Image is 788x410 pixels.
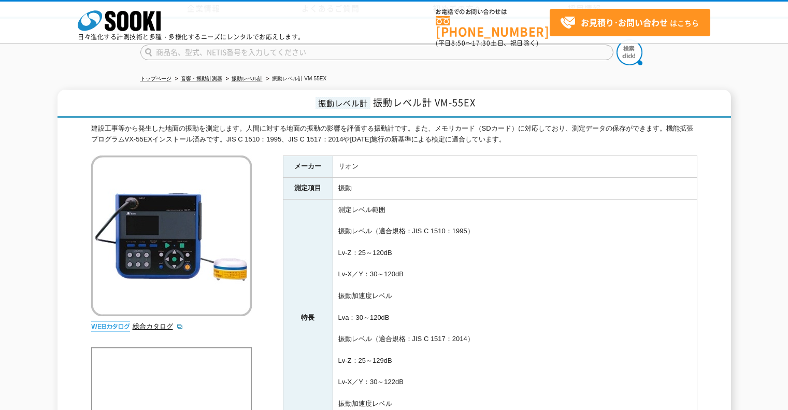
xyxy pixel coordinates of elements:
[133,322,183,330] a: 総合カタログ
[560,15,699,31] span: はこちら
[472,38,491,48] span: 17:30
[78,34,305,40] p: 日々進化する計測技術と多種・多様化するニーズにレンタルでお応えします。
[373,95,476,109] span: 振動レベル計 VM-55EX
[91,123,697,145] div: 建設工事等から発生した地面の振動を測定します。人間に対する地面の振動の影響を評価する振動計です。また、メモリカード（SDカード）に対応しており、測定データの保存ができます。機能拡張プログラムVX...
[91,321,130,332] img: webカタログ
[283,177,333,199] th: 測定項目
[283,155,333,177] th: メーカー
[581,16,668,29] strong: お見積り･お問い合わせ
[140,76,171,81] a: トップページ
[181,76,222,81] a: 音響・振動計測器
[550,9,710,36] a: お見積り･お問い合わせはこちら
[333,177,697,199] td: 振動
[451,38,466,48] span: 8:50
[264,74,327,84] li: 振動レベル計 VM-55EX
[617,39,642,65] img: btn_search.png
[436,9,550,15] span: お電話でのお問い合わせは
[436,38,538,48] span: (平日 ～ 土日、祝日除く)
[91,155,252,316] img: 振動レベル計 VM-55EX
[316,97,370,109] span: 振動レベル計
[140,45,613,60] input: 商品名、型式、NETIS番号を入力してください
[436,16,550,37] a: [PHONE_NUMBER]
[232,76,263,81] a: 振動レベル計
[333,155,697,177] td: リオン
